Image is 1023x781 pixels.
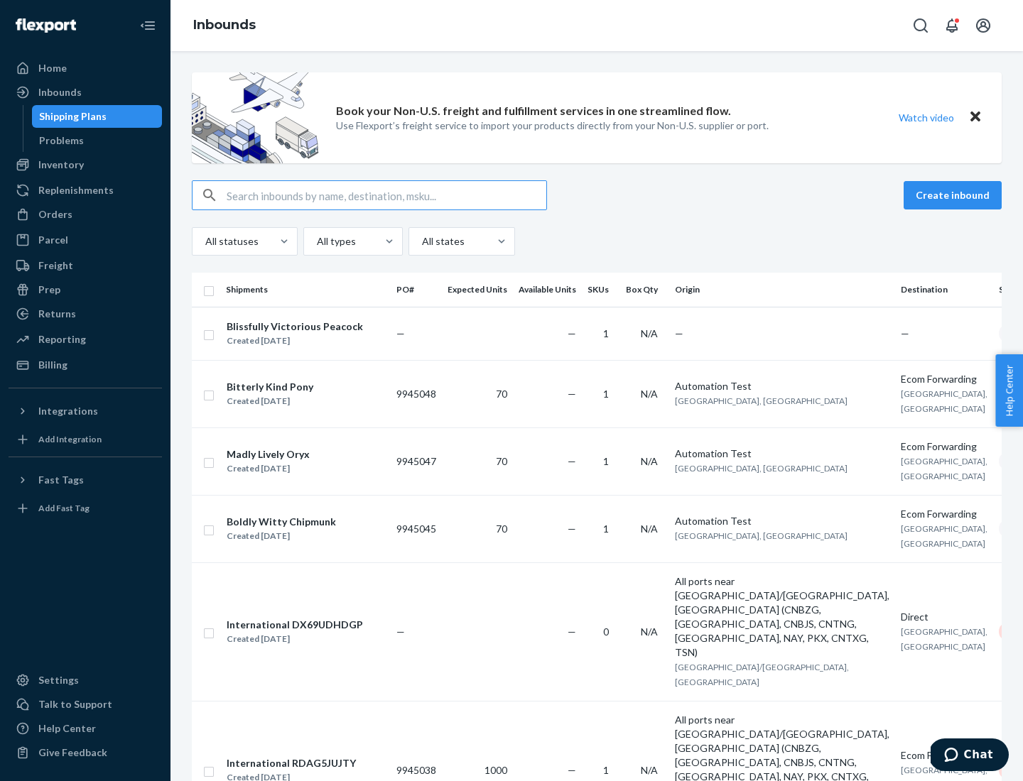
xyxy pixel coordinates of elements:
span: 1 [603,523,609,535]
span: — [568,327,576,339]
div: Inventory [38,158,84,172]
span: — [396,327,405,339]
div: Add Integration [38,433,102,445]
span: — [568,523,576,535]
th: PO# [391,273,442,307]
a: Help Center [9,717,162,740]
th: Origin [669,273,895,307]
p: Use Flexport’s freight service to import your products directly from your Non-U.S. supplier or port. [336,119,769,133]
button: Fast Tags [9,469,162,491]
div: Integrations [38,404,98,418]
a: Shipping Plans [32,105,163,128]
a: Returns [9,302,162,325]
div: Help Center [38,721,96,736]
div: Blissfully Victorious Peacock [227,319,363,334]
div: Created [DATE] [227,334,363,348]
button: Integrations [9,400,162,422]
td: 9945048 [391,360,442,427]
span: 1000 [485,764,507,776]
span: [GEOGRAPHIC_DATA], [GEOGRAPHIC_DATA] [901,523,987,549]
span: N/A [641,388,658,400]
div: Returns [38,307,76,321]
button: Create inbound [904,181,1002,209]
th: Expected Units [442,273,513,307]
div: Automation Test [675,447,889,461]
button: Help Center [995,354,1023,427]
div: All ports near [GEOGRAPHIC_DATA]/[GEOGRAPHIC_DATA], [GEOGRAPHIC_DATA] (CNBZG, [GEOGRAPHIC_DATA], ... [675,574,889,660]
span: [GEOGRAPHIC_DATA], [GEOGRAPHIC_DATA] [675,463,848,474]
p: Book your Non-U.S. freight and fulfillment services in one streamlined flow. [336,103,731,119]
span: — [901,327,909,339]
div: Give Feedback [38,745,107,760]
div: International DX69UDHDGP [227,618,363,632]
span: N/A [641,523,658,535]
button: Close [966,107,985,128]
div: Prep [38,283,60,297]
div: Add Fast Tag [38,502,90,514]
a: Settings [9,669,162,692]
button: Close Navigation [134,11,162,40]
button: Open Search Box [906,11,935,40]
span: 70 [496,455,507,467]
div: Automation Test [675,514,889,528]
div: Reporting [38,332,86,346]
a: Prep [9,278,162,301]
a: Reporting [9,328,162,351]
div: Fast Tags [38,473,84,487]
div: Replenishments [38,183,114,197]
a: Billing [9,354,162,376]
button: Open account menu [969,11,997,40]
a: Orders [9,203,162,226]
input: All states [421,234,422,248]
div: Freight [38,258,73,273]
div: Problems [39,133,84,148]
button: Talk to Support [9,693,162,716]
span: — [675,327,683,339]
div: Ecom Forwarding [901,507,987,521]
th: SKUs [582,273,620,307]
span: N/A [641,455,658,467]
span: 1 [603,388,609,400]
a: Inventory [9,153,162,176]
div: Ecom Forwarding [901,748,987,763]
span: — [568,764,576,776]
span: — [396,626,405,638]
img: Flexport logo [16,18,76,33]
th: Shipments [220,273,391,307]
span: 1 [603,764,609,776]
a: Inbounds [9,81,162,104]
input: Search inbounds by name, destination, msku... [227,181,546,209]
span: 1 [603,327,609,339]
div: Created [DATE] [227,461,310,476]
span: 70 [496,523,507,535]
div: Billing [38,358,67,372]
div: Automation Test [675,379,889,393]
td: 9945045 [391,495,442,562]
iframe: Opens a widget where you can chat to one of our agents [931,738,1009,774]
a: Home [9,57,162,80]
div: International RDAG5JUJTY [227,756,356,770]
div: Shipping Plans [39,109,107,124]
a: Add Integration [9,428,162,451]
span: 1 [603,455,609,467]
th: Available Units [513,273,582,307]
span: [GEOGRAPHIC_DATA], [GEOGRAPHIC_DATA] [901,626,987,652]
th: Box Qty [620,273,669,307]
a: Inbounds [193,17,256,33]
span: [GEOGRAPHIC_DATA], [GEOGRAPHIC_DATA] [675,530,848,541]
span: — [568,388,576,400]
div: Direct [901,610,987,624]
div: Settings [38,673,79,687]
td: 9945047 [391,427,442,495]
span: [GEOGRAPHIC_DATA], [GEOGRAPHIC_DATA] [675,395,848,406]
span: 0 [603,626,609,638]
span: [GEOGRAPHIC_DATA], [GEOGRAPHIC_DATA] [901,388,987,414]
a: Replenishments [9,179,162,202]
input: All types [315,234,317,248]
div: Bitterly Kind Pony [227,380,313,394]
div: Madly Lively Oryx [227,447,310,461]
button: Watch video [889,107,963,128]
div: Home [38,61,67,75]
span: N/A [641,764,658,776]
